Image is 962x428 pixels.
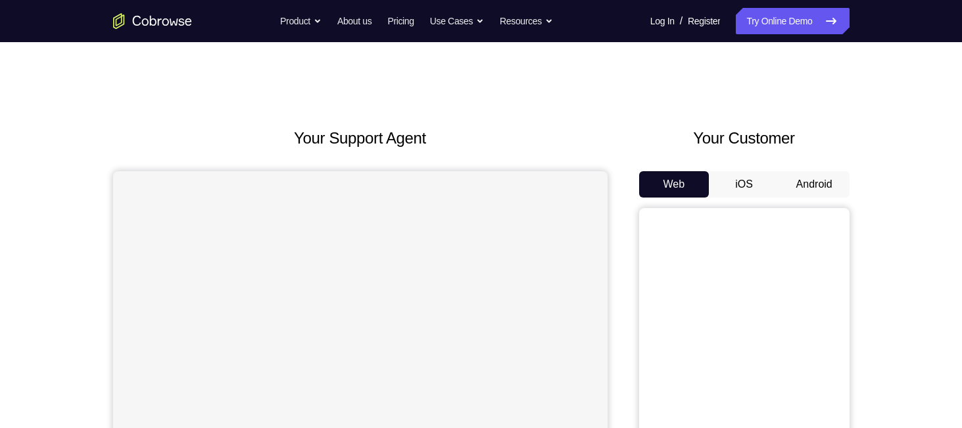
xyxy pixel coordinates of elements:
button: Web [639,171,709,198]
span: / [680,13,683,29]
a: Go to the home page [113,13,192,29]
a: Pricing [387,8,414,34]
a: Register [688,8,720,34]
button: iOS [709,171,779,198]
h2: Your Customer [639,126,850,150]
button: Android [779,171,850,198]
a: About us [337,8,372,34]
button: Use Cases [430,8,484,34]
a: Try Online Demo [736,8,849,34]
button: Product [280,8,322,34]
button: Resources [500,8,553,34]
h2: Your Support Agent [113,126,608,150]
a: Log In [650,8,675,34]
